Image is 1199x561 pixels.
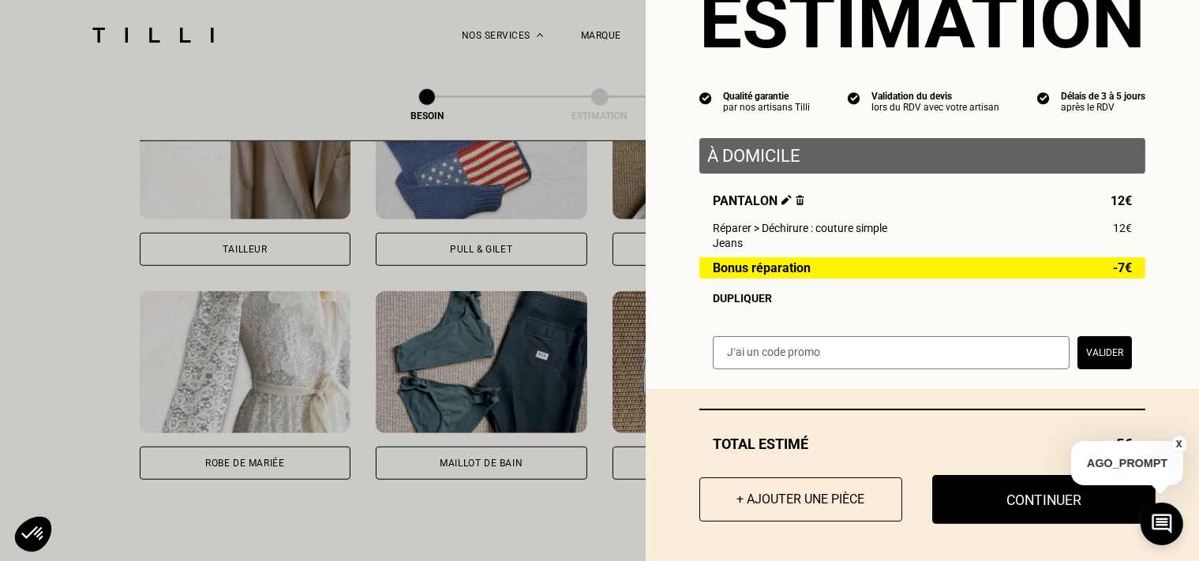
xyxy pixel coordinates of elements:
[1037,91,1050,105] img: icon list info
[871,102,999,113] div: lors du RDV avec votre artisan
[713,237,743,249] span: Jeans
[1077,336,1132,369] button: Valider
[1113,261,1132,275] span: -7€
[871,91,999,102] div: Validation du devis
[1111,193,1132,208] span: 12€
[713,292,1132,305] div: Dupliquer
[713,222,887,234] span: Réparer > Déchirure : couture simple
[1071,441,1183,485] p: AGO_PROMPT
[707,146,1137,166] p: À domicile
[699,91,712,105] img: icon list info
[699,477,902,522] button: + Ajouter une pièce
[781,195,792,205] img: Éditer
[713,193,804,208] span: Pantalon
[713,336,1070,369] input: J‘ai un code promo
[1061,102,1145,113] div: après le RDV
[848,91,860,105] img: icon list info
[713,261,811,275] span: Bonus réparation
[1113,222,1132,234] span: 12€
[1061,91,1145,102] div: Délais de 3 à 5 jours
[1171,436,1187,453] button: X
[699,436,1145,452] div: Total estimé
[723,91,810,102] div: Qualité garantie
[932,475,1156,524] button: Continuer
[796,195,804,205] img: Supprimer
[723,102,810,113] div: par nos artisans Tilli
